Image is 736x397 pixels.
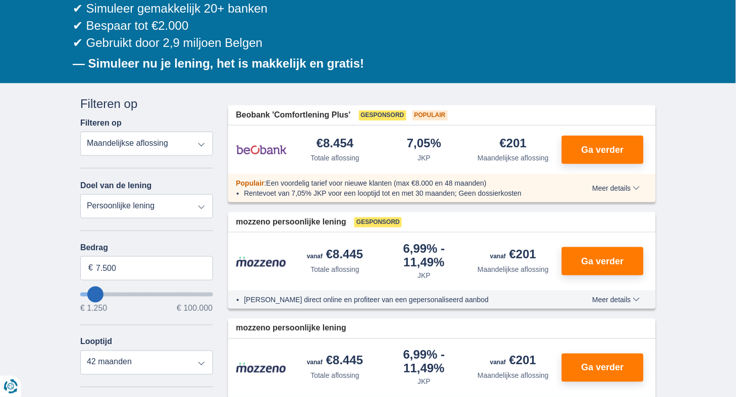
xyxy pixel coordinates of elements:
[593,296,640,303] span: Meer details
[228,178,564,188] div: :
[417,377,431,387] div: JKP
[310,371,359,381] div: Totale aflossing
[354,217,402,228] span: Gesponsord
[417,153,431,163] div: JKP
[236,216,347,228] span: mozzeno persoonlijke lening
[80,305,107,313] span: € 1.250
[80,337,112,347] label: Looptijd
[310,153,359,163] div: Totale aflossing
[88,262,93,274] span: €
[478,371,549,381] div: Maandelijkse aflossing
[490,248,536,262] div: €201
[73,56,364,70] b: — Simuleer nu je lening, het is makkelijk en gratis!
[500,137,527,151] div: €201
[478,264,549,274] div: Maandelijkse aflossing
[236,179,265,187] span: Populair
[80,119,122,128] label: Filteren op
[236,362,287,373] img: product.pl.alt Mozzeno
[236,323,347,334] span: mozzeno persoonlijke lening
[236,109,351,121] span: Beobank 'Comfortlening Plus'
[490,355,536,369] div: €201
[585,184,648,192] button: Meer details
[307,248,363,262] div: €8.445
[417,270,431,280] div: JKP
[236,256,287,267] img: product.pl.alt Mozzeno
[593,185,640,192] span: Meer details
[407,137,441,151] div: 7,05%
[359,110,406,121] span: Gesponsord
[307,355,363,369] div: €8.445
[562,136,644,164] button: Ga verder
[80,243,213,252] label: Bedrag
[177,305,213,313] span: € 100.000
[582,257,624,266] span: Ga verder
[582,145,624,154] span: Ga verder
[384,349,465,375] div: 6,99%
[80,181,151,190] label: Doel van de lening
[317,137,353,151] div: €8.454
[562,354,644,382] button: Ga verder
[80,293,213,297] input: wantToBorrow
[412,110,448,121] span: Populair
[585,296,648,304] button: Meer details
[266,179,487,187] span: Een voordelig tarief voor nieuwe klanten (max €8.000 en 48 maanden)
[80,95,213,112] div: Filteren op
[310,264,359,274] div: Totale aflossing
[236,137,287,162] img: product.pl.alt Beobank
[582,363,624,372] span: Ga verder
[244,188,556,198] li: Rentevoet van 7,05% JKP voor een looptijd tot en met 30 maanden; Geen dossierkosten
[384,243,465,268] div: 6,99%
[244,295,556,305] li: [PERSON_NAME] direct online en profiteer van een gepersonaliseerd aanbod
[478,153,549,163] div: Maandelijkse aflossing
[562,247,644,275] button: Ga verder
